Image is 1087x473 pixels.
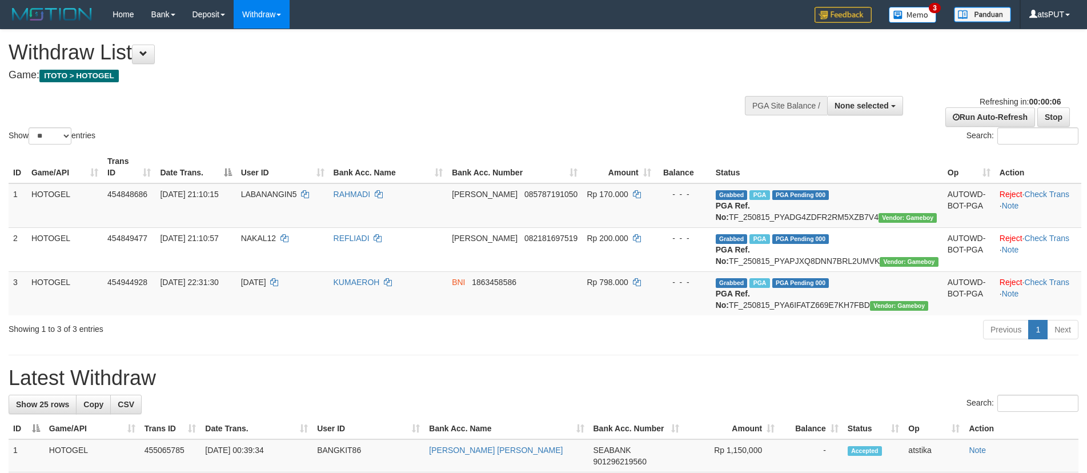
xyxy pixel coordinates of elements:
th: Balance: activate to sort column ascending [779,418,843,439]
span: Show 25 rows [16,400,69,409]
span: 454848686 [107,190,147,199]
th: Date Trans.: activate to sort column ascending [200,418,312,439]
h1: Latest Withdraw [9,367,1078,390]
a: Stop [1037,107,1070,127]
span: [DATE] 21:10:15 [160,190,218,199]
a: Next [1047,320,1078,339]
th: Date Trans.: activate to sort column descending [155,151,236,183]
td: TF_250815_PYADG4ZDFR2RM5XZB7V4 [711,183,943,228]
div: PGA Site Balance / [745,96,827,115]
th: Op: activate to sort column ascending [943,151,995,183]
div: - - - [660,233,707,244]
td: atstika [904,439,964,472]
td: HOTOGEL [45,439,140,472]
th: Bank Acc. Name: activate to sort column ascending [329,151,448,183]
span: Marked by atstika [749,278,769,288]
span: Marked by atstika [749,234,769,244]
a: KUMAEROH [334,278,380,287]
input: Search: [997,127,1078,145]
td: AUTOWD-BOT-PGA [943,227,995,271]
td: · · [995,183,1081,228]
span: Vendor URL: https://payment21.1velocity.biz [879,213,937,223]
th: Action [995,151,1081,183]
a: Note [1002,201,1019,210]
span: Marked by atstika [749,190,769,200]
th: Amount: activate to sort column ascending [684,418,779,439]
span: Copy 1863458586 to clipboard [472,278,516,287]
th: Game/API: activate to sort column ascending [27,151,103,183]
td: 3 [9,271,27,315]
a: Note [1002,289,1019,298]
div: - - - [660,189,707,200]
span: 3 [929,3,941,13]
button: None selected [827,96,903,115]
td: AUTOWD-BOT-PGA [943,271,995,315]
td: HOTOGEL [27,183,103,228]
b: PGA Ref. No: [716,201,750,222]
th: Op: activate to sort column ascending [904,418,964,439]
input: Search: [997,395,1078,412]
th: Status [711,151,943,183]
span: PGA Pending [772,190,829,200]
td: TF_250815_PYA6IFATZ669E7KH7FBD [711,271,943,315]
span: Rp 200.000 [587,234,628,243]
a: Reject [1000,234,1022,243]
span: [PERSON_NAME] [452,190,518,199]
strong: 00:00:06 [1029,97,1061,106]
span: Vendor URL: https://payment21.1velocity.biz [880,257,938,267]
a: Run Auto-Refresh [945,107,1035,127]
span: ITOTO > HOTOGEL [39,70,119,82]
th: Bank Acc. Number: activate to sort column ascending [447,151,582,183]
span: Rp 798.000 [587,278,628,287]
span: [PERSON_NAME] [452,234,518,243]
span: [DATE] 22:31:30 [160,278,218,287]
span: Copy 082181697519 to clipboard [524,234,577,243]
td: 1 [9,183,27,228]
a: REFLIADI [334,234,370,243]
span: [DATE] 21:10:57 [160,234,218,243]
a: 1 [1028,320,1048,339]
td: 455065785 [140,439,201,472]
span: Grabbed [716,278,748,288]
th: Status: activate to sort column ascending [843,418,904,439]
span: Copy [83,400,103,409]
div: - - - [660,276,707,288]
span: Grabbed [716,190,748,200]
th: Balance [656,151,711,183]
a: [PERSON_NAME] [PERSON_NAME] [429,446,563,455]
img: Feedback.jpg [815,7,872,23]
th: Game/API: activate to sort column ascending [45,418,140,439]
td: HOTOGEL [27,271,103,315]
div: Showing 1 to 3 of 3 entries [9,319,444,335]
span: 454849477 [107,234,147,243]
span: Refreshing in: [980,97,1061,106]
th: Bank Acc. Number: activate to sort column ascending [589,418,684,439]
img: MOTION_logo.png [9,6,95,23]
a: Note [1002,245,1019,254]
span: Accepted [848,446,882,456]
th: ID [9,151,27,183]
img: panduan.png [954,7,1011,22]
td: HOTOGEL [27,227,103,271]
td: AUTOWD-BOT-PGA [943,183,995,228]
a: Note [969,446,986,455]
span: LABANANGIN5 [241,190,297,199]
h1: Withdraw List [9,41,713,64]
span: 454944928 [107,278,147,287]
img: Button%20Memo.svg [889,7,937,23]
th: User ID: activate to sort column ascending [236,151,329,183]
span: NAKAL12 [241,234,276,243]
b: PGA Ref. No: [716,289,750,310]
a: Copy [76,395,111,414]
a: CSV [110,395,142,414]
a: Reject [1000,190,1022,199]
span: PGA Pending [772,278,829,288]
th: Action [964,418,1078,439]
td: · · [995,227,1081,271]
td: 2 [9,227,27,271]
a: Check Trans [1024,234,1069,243]
a: Check Trans [1024,190,1069,199]
span: Copy 085787191050 to clipboard [524,190,577,199]
span: Grabbed [716,234,748,244]
span: Rp 170.000 [587,190,628,199]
